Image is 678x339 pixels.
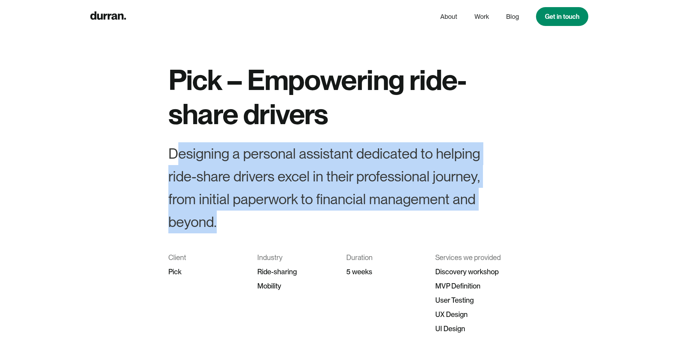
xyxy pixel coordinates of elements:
div: Discovery workshop [435,265,510,279]
div: Client [168,250,243,265]
div: Designing a personal assistant dedicated to helping ride-share drivers excel in their professiona... [168,142,510,233]
div: UX Design [435,307,510,322]
a: Get in touch [536,7,588,26]
div: Ride-sharing [257,265,332,279]
a: Blog [506,10,519,23]
div: Industry [257,250,332,265]
div: 5 weeks [346,265,421,279]
div: User Testing [435,293,510,307]
div: Pick [168,265,243,279]
div: Mobility [257,279,332,293]
div: UI Design [435,322,510,336]
h1: Pick – Empowering ride-share drivers [168,63,510,131]
div: MVP Definition [435,279,510,293]
a: About [440,10,457,23]
div: Duration [346,250,421,265]
div: Services we provided [435,250,510,265]
a: home [90,10,126,23]
a: Work [474,10,489,23]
